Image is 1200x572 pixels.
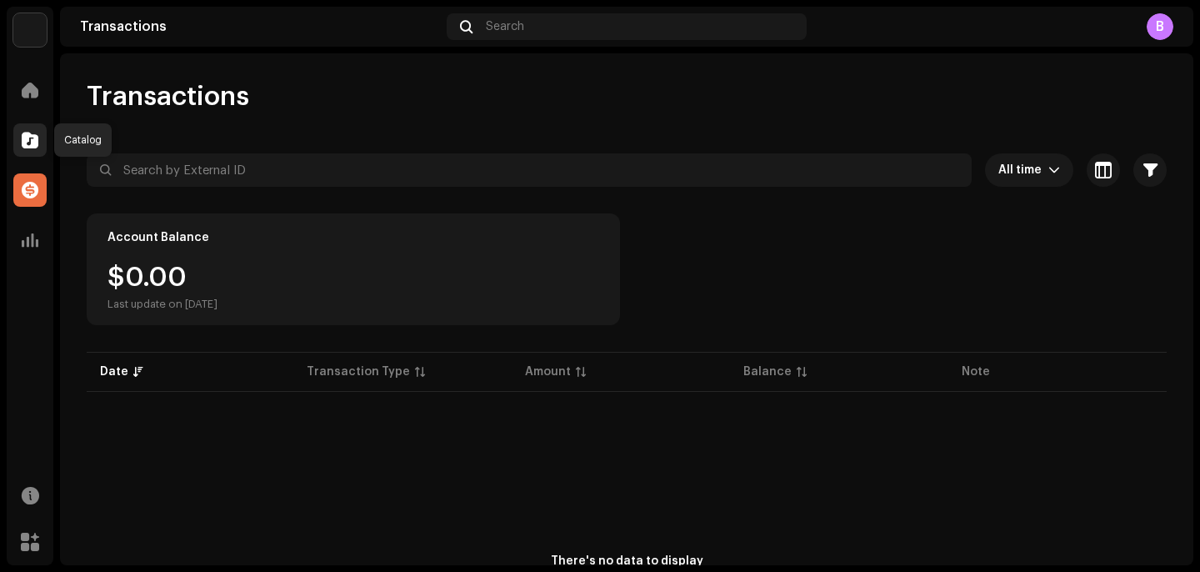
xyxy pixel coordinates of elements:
[13,13,47,47] img: 4d355f5d-9311-46a2-b30d-525bdb8252bf
[1147,13,1173,40] div: B
[107,298,217,311] div: Last update on [DATE]
[551,553,703,570] div: There's no data to display
[998,153,1048,187] span: All time
[1048,153,1060,187] div: dropdown trigger
[107,231,209,244] div: Account Balance
[486,20,524,33] span: Search
[87,80,249,113] span: Transactions
[80,20,440,33] div: Transactions
[87,153,972,187] input: Search by External ID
